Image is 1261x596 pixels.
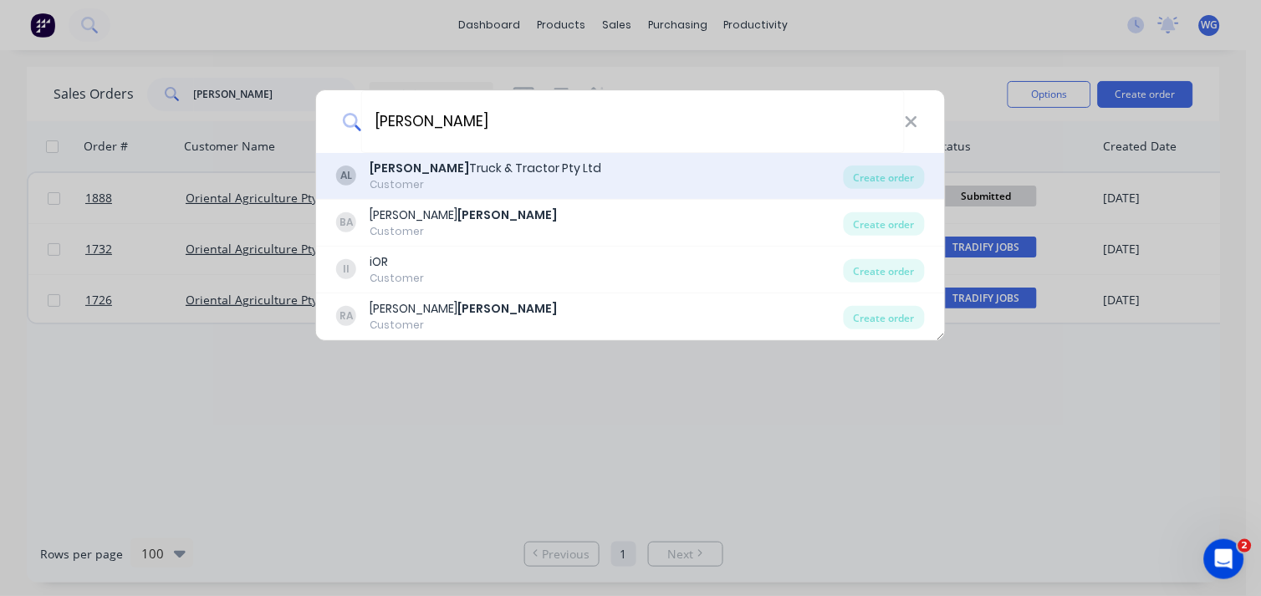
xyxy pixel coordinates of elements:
[336,259,356,279] div: II
[370,177,601,192] div: Customer
[1238,539,1252,553] span: 2
[370,160,469,176] b: [PERSON_NAME]
[370,160,601,177] div: Truck & Tractor Pty Ltd
[457,206,557,223] b: [PERSON_NAME]
[336,306,356,326] div: RA
[844,259,925,283] div: Create order
[844,212,925,236] div: Create order
[844,306,925,329] div: Create order
[370,271,424,286] div: Customer
[1204,539,1244,579] iframe: Intercom live chat
[457,300,557,317] b: [PERSON_NAME]
[370,224,557,239] div: Customer
[844,166,925,189] div: Create order
[370,300,557,318] div: [PERSON_NAME]
[370,206,557,224] div: [PERSON_NAME]
[361,90,905,153] input: Enter a customer name to create a new order...
[370,253,424,271] div: iOR
[336,212,356,232] div: BA
[370,318,557,333] div: Customer
[336,166,356,186] div: AL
